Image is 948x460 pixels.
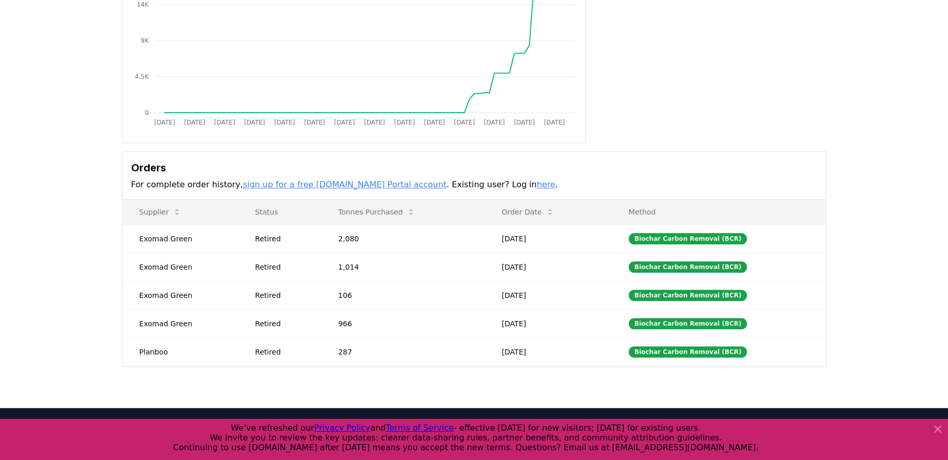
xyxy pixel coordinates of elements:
td: [DATE] [485,309,612,338]
td: 966 [322,309,486,338]
tspan: [DATE] [393,119,415,126]
td: 2,080 [322,224,486,253]
td: 287 [322,338,486,366]
td: Exomad Green [123,224,239,253]
tspan: [DATE] [424,119,445,126]
tspan: [DATE] [514,119,535,126]
tspan: [DATE] [364,119,385,126]
tspan: 0 [145,109,149,116]
div: Retired [255,319,314,329]
td: Exomad Green [123,253,239,281]
div: Biochar Carbon Removal (BCR) [629,261,747,273]
tspan: [DATE] [484,119,505,126]
div: Biochar Carbon Removal (BCR) [629,346,747,358]
td: 1,014 [322,253,486,281]
tspan: [DATE] [454,119,475,126]
td: Exomad Green [123,281,239,309]
div: Retired [255,262,314,272]
a: here [536,180,555,189]
div: Retired [255,347,314,357]
tspan: [DATE] [244,119,265,126]
tspan: 4.5K [135,73,149,80]
td: Exomad Green [123,309,239,338]
td: 106 [322,281,486,309]
button: Supplier [131,202,190,222]
td: [DATE] [485,224,612,253]
p: For complete order history, . Existing user? Log in . [131,179,817,191]
tspan: [DATE] [304,119,325,126]
div: Retired [255,290,314,300]
tspan: 9K [140,37,149,44]
tspan: [DATE] [214,119,235,126]
p: Method [620,207,817,217]
tspan: 14K [136,1,149,8]
td: [DATE] [485,253,612,281]
td: Planboo [123,338,239,366]
a: sign up for a free [DOMAIN_NAME] Portal account [243,180,446,189]
button: Order Date [493,202,562,222]
tspan: [DATE] [184,119,205,126]
tspan: [DATE] [334,119,355,126]
tspan: [DATE] [544,119,565,126]
tspan: [DATE] [274,119,295,126]
td: [DATE] [485,338,612,366]
td: [DATE] [485,281,612,309]
div: Biochar Carbon Removal (BCR) [629,233,747,244]
button: Tonnes Purchased [330,202,423,222]
h3: Orders [131,160,817,175]
div: Biochar Carbon Removal (BCR) [629,318,747,329]
div: Retired [255,234,314,244]
div: Biochar Carbon Removal (BCR) [629,290,747,301]
p: Status [247,207,314,217]
tspan: [DATE] [154,119,175,126]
